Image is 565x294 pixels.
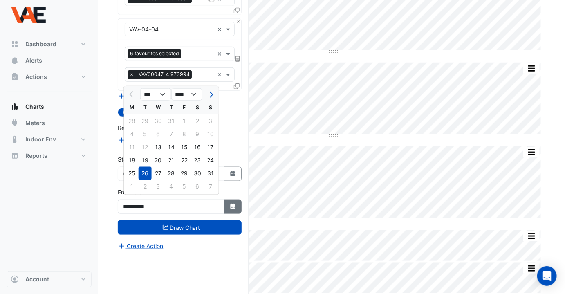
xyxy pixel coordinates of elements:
[234,55,242,62] span: Choose Function
[25,103,44,111] span: Charts
[152,167,165,180] div: 27
[204,141,217,154] div: Sunday, August 17, 2025
[11,152,19,160] app-icon: Reports
[126,154,139,167] div: 18
[178,101,191,114] div: F
[152,154,165,167] div: 20
[523,63,540,74] button: More Options
[118,155,145,164] label: Start Date
[139,180,152,193] div: 2
[204,167,217,180] div: 31
[11,73,19,81] app-icon: Actions
[126,167,139,180] div: Monday, August 25, 2025
[204,154,217,167] div: Sunday, August 24, 2025
[523,147,540,157] button: More Options
[204,180,217,193] div: 7
[178,141,191,154] div: 15
[191,167,204,180] div: Saturday, August 30, 2025
[191,141,204,154] div: 16
[118,136,179,145] button: Add Reference Line
[126,167,139,180] div: 25
[7,131,92,148] button: Indoor Env
[191,180,204,193] div: 6
[204,167,217,180] div: Sunday, August 31, 2025
[178,154,191,167] div: Friday, August 22, 2025
[25,56,42,65] span: Alerts
[523,263,540,274] button: More Options
[191,154,204,167] div: 23
[25,119,45,127] span: Meters
[118,220,242,235] button: Draw Chart
[204,154,217,167] div: 24
[165,180,178,193] div: 4
[7,52,92,69] button: Alerts
[25,73,47,81] span: Actions
[7,99,92,115] button: Charts
[191,101,204,114] div: S
[126,101,139,114] div: M
[217,70,224,79] span: Clear
[165,154,178,167] div: 21
[7,69,92,85] button: Actions
[118,188,142,196] label: End Date
[139,180,152,193] div: Tuesday, September 2, 2025
[139,154,152,167] div: 19
[234,83,240,90] span: Clone Favourites and Tasks from this Equipment to other Equipment
[152,180,165,193] div: 3
[128,70,135,79] span: ×
[178,141,191,154] div: Friday, August 15, 2025
[229,203,237,210] fa-icon: Select Date
[178,167,191,180] div: 29
[139,167,152,180] div: 26
[178,180,191,193] div: Friday, September 5, 2025
[171,88,202,101] select: Select year
[206,88,215,101] button: Next month
[25,40,56,48] span: Dashboard
[139,167,152,180] div: Tuesday, August 26, 2025
[25,135,56,144] span: Indoor Env
[25,275,49,283] span: Account
[217,25,224,34] span: Clear
[140,88,171,101] select: Select month
[165,167,178,180] div: Thursday, August 28, 2025
[11,56,19,65] app-icon: Alerts
[191,180,204,193] div: Saturday, September 6, 2025
[118,91,167,101] button: Add Equipment
[128,49,181,58] span: 6 favourites selected
[178,154,191,167] div: 22
[152,101,165,114] div: W
[118,123,161,132] label: Reference Lines
[236,19,241,24] button: Close
[126,180,139,193] div: 1
[152,154,165,167] div: Wednesday, August 20, 2025
[7,36,92,52] button: Dashboard
[204,141,217,154] div: 17
[152,141,165,154] div: Wednesday, August 13, 2025
[152,167,165,180] div: Wednesday, August 27, 2025
[234,7,240,14] span: Clone Favourites and Tasks from this Equipment to other Equipment
[523,231,540,241] button: More Options
[118,241,164,251] button: Create Action
[11,135,19,144] app-icon: Indoor Env
[139,101,152,114] div: T
[178,180,191,193] div: 5
[165,167,178,180] div: 28
[137,70,192,79] span: VAV00047-4 973994
[229,171,237,177] fa-icon: Select Date
[11,119,19,127] app-icon: Meters
[191,167,204,180] div: 30
[217,49,224,58] span: Clear
[7,115,92,131] button: Meters
[191,141,204,154] div: Saturday, August 16, 2025
[165,154,178,167] div: Thursday, August 21, 2025
[25,152,47,160] span: Reports
[10,7,47,23] img: Company Logo
[537,266,557,286] div: Open Intercom Messenger
[165,180,178,193] div: Thursday, September 4, 2025
[126,180,139,193] div: Monday, September 1, 2025
[11,40,19,48] app-icon: Dashboard
[126,154,139,167] div: Monday, August 18, 2025
[165,141,178,154] div: 14
[165,101,178,114] div: T
[204,180,217,193] div: Sunday, September 7, 2025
